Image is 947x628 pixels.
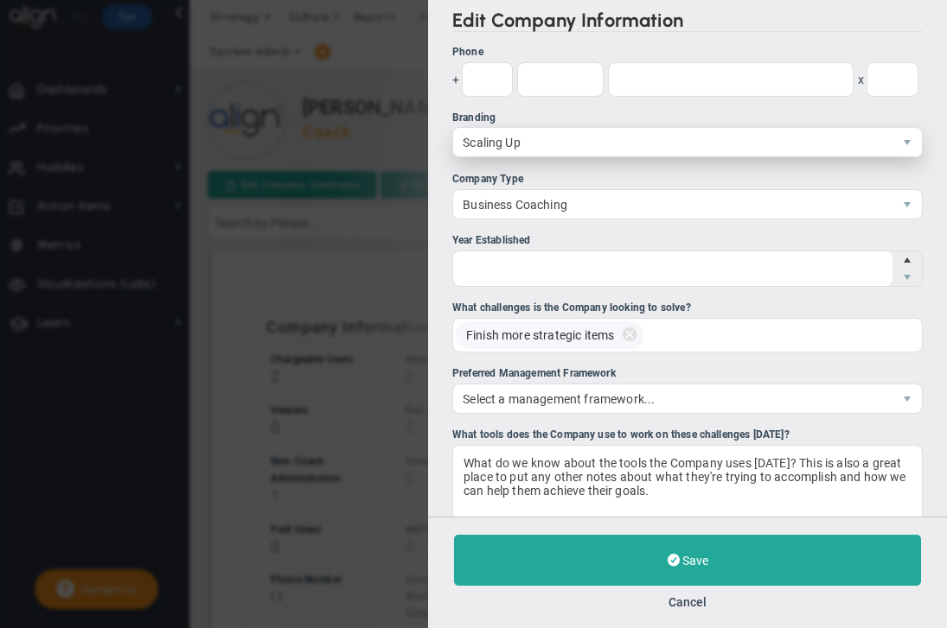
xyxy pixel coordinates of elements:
span: select [893,190,922,219]
input: What challenges is the Company looking to solve? Finish more strategic itemsdelete [652,319,691,352]
input: Phone + x [608,62,854,97]
div: What do we know about the tools the Company uses [DATE]? This is also a great place to put any ot... [452,445,923,574]
div: What tools does the Company use to work on these challenges [DATE]? [452,427,923,443]
span: Scaling Up [453,128,893,156]
button: Save [454,535,921,586]
span: x [858,62,864,97]
span: + [452,62,459,97]
div: Year Established [452,232,923,249]
div: Company Type [452,171,923,187]
span: select [893,128,922,156]
input: Phone + x [867,62,918,97]
input: Phone + x [517,62,604,97]
button: Cancel [669,595,707,609]
span: Select a management framework... [453,384,893,413]
span: delete [620,321,639,349]
div: Preferred Management Framework [452,365,923,382]
span: Business Coaching [453,190,893,219]
span: Finish more strategic items [466,324,614,346]
span: Decrease value [893,269,922,286]
span: Increase value [893,251,922,269]
div: What challenges is the Company looking to solve? [452,300,923,316]
h2: Edit Company Information [452,12,923,32]
span: select [893,384,922,413]
input: Phone + x [462,62,513,97]
span: Save [682,554,708,568]
div: Phone [452,44,923,60]
div: Branding [452,110,923,126]
input: Year Established [453,251,893,286]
